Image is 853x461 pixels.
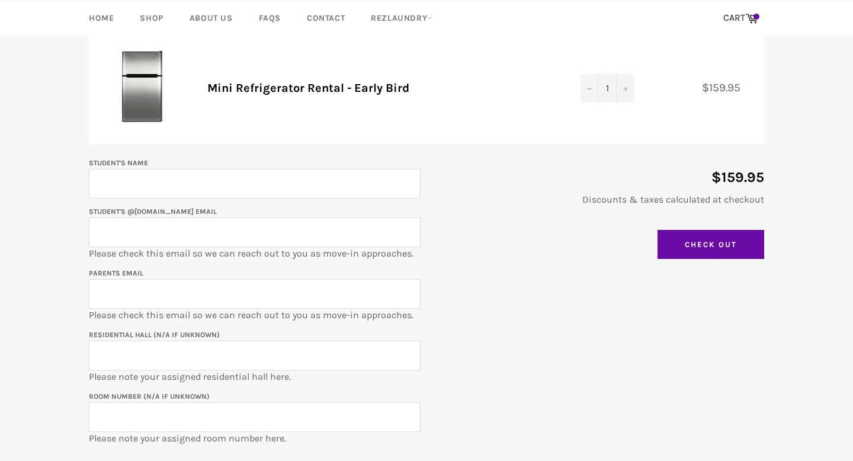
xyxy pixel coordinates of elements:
span: $159.95 [702,81,752,94]
button: Increase quantity [616,74,634,103]
a: About Us [178,1,245,36]
label: Residential Hall (N/A if unknown) [89,331,220,339]
label: Parents email [89,269,143,277]
a: Mini Refrigerator Rental - Early Bird [207,81,409,95]
input: Check Out [658,230,764,260]
p: Discounts & taxes calculated at checkout [432,193,764,206]
a: RezLaundry [359,1,444,36]
p: Please note your assigned room number here. [89,389,421,445]
a: Home [77,1,126,36]
img: Mini Refrigerator Rental - Early Bird [107,51,178,122]
p: $159.95 [432,168,764,187]
p: Please check this email so we can reach out to you as move-in approaches. [89,266,421,322]
p: Please note your assigned residential hall here. [89,328,421,383]
label: Student's Name [89,159,148,167]
a: CART [717,6,764,31]
label: Room Number (N/A if unknown) [89,392,210,401]
p: Please check this email so we can reach out to you as move-in approaches. [89,204,421,260]
a: Contact [295,1,357,36]
a: Shop [128,1,175,36]
label: Student's @[DOMAIN_NAME] email [89,207,217,216]
a: FAQs [247,1,293,36]
button: Decrease quantity [581,74,598,103]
